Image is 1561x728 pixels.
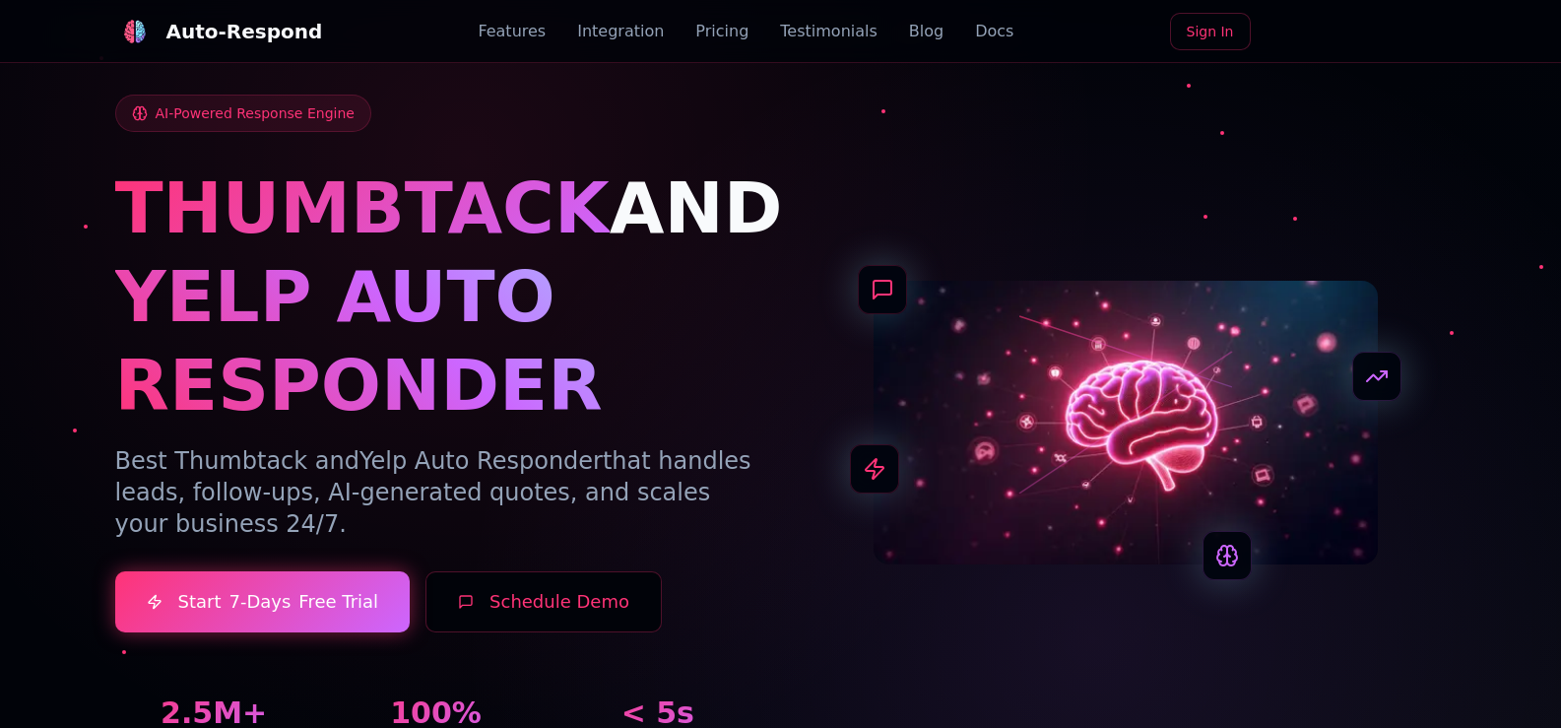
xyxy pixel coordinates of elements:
[166,18,323,45] div: Auto-Respond
[228,588,291,616] span: 7-Days
[780,20,878,43] a: Testimonials
[156,103,355,123] span: AI-Powered Response Engine
[115,12,323,51] a: Auto-Respond
[115,166,610,249] span: THUMBTACK
[115,445,757,540] p: Best Thumbtack and that handles leads, follow-ups, AI-generated quotes, and scales your business ...
[975,20,1013,43] a: Docs
[478,20,546,43] a: Features
[1257,11,1457,54] iframe: Sign in with Google Button
[115,252,757,430] h1: YELP AUTO RESPONDER
[577,20,664,43] a: Integration
[123,20,147,43] img: logo.svg
[695,20,748,43] a: Pricing
[425,571,662,632] button: Schedule Demo
[874,281,1378,564] img: AI Neural Network Brain
[610,166,783,249] span: AND
[1170,13,1251,50] a: Sign In
[359,447,603,475] span: Yelp Auto Responder
[909,20,943,43] a: Blog
[115,571,411,632] a: Start7-DaysFree Trial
